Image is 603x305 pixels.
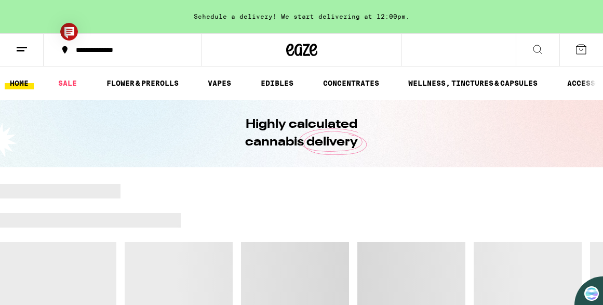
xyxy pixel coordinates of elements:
[53,77,82,89] a: SALE
[203,77,236,89] a: VAPES
[318,77,384,89] a: CONCENTRATES
[403,77,543,89] a: WELLNESS, TINCTURES & CAPSULES
[256,77,299,89] a: EDIBLES
[5,77,34,89] a: HOME
[101,77,184,89] a: FLOWER & PREROLLS
[216,116,387,151] h1: Highly calculated cannabis delivery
